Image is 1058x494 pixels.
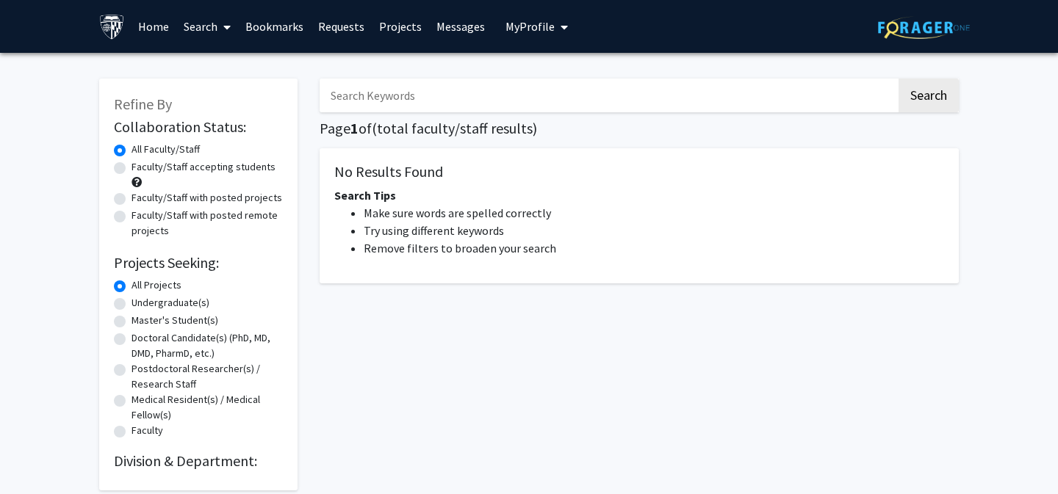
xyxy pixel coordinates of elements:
li: Remove filters to broaden your search [364,239,944,257]
h1: Page of ( total faculty/staff results) [320,120,959,137]
span: Refine By [114,95,172,113]
a: Requests [311,1,372,52]
label: Undergraduate(s) [132,295,209,310]
label: Master's Student(s) [132,313,218,328]
a: Bookmarks [238,1,311,52]
label: Faculty/Staff accepting students [132,159,276,175]
span: 1 [350,119,359,137]
label: All Faculty/Staff [132,142,200,157]
label: Postdoctoral Researcher(s) / Research Staff [132,361,283,392]
input: Search Keywords [320,79,896,112]
img: ForagerOne Logo [878,16,970,39]
label: All Projects [132,277,181,293]
iframe: Chat [996,428,1047,483]
a: Search [176,1,238,52]
li: Make sure words are spelled correctly [364,204,944,222]
label: Doctoral Candidate(s) (PhD, MD, DMD, PharmD, etc.) [132,330,283,361]
label: Faculty [132,423,163,438]
nav: Page navigation [320,298,959,332]
a: Messages [429,1,492,52]
img: Johns Hopkins University Logo [99,14,125,40]
li: Try using different keywords [364,222,944,239]
label: Faculty/Staff with posted remote projects [132,208,283,239]
h2: Division & Department: [114,452,283,470]
h5: No Results Found [334,163,944,181]
h2: Projects Seeking: [114,254,283,272]
h2: Collaboration Status: [114,118,283,136]
a: Projects [372,1,429,52]
span: Search Tips [334,188,396,203]
button: Search [899,79,959,112]
a: Home [131,1,176,52]
label: Faculty/Staff with posted projects [132,190,282,206]
span: My Profile [505,19,555,34]
label: Medical Resident(s) / Medical Fellow(s) [132,392,283,423]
